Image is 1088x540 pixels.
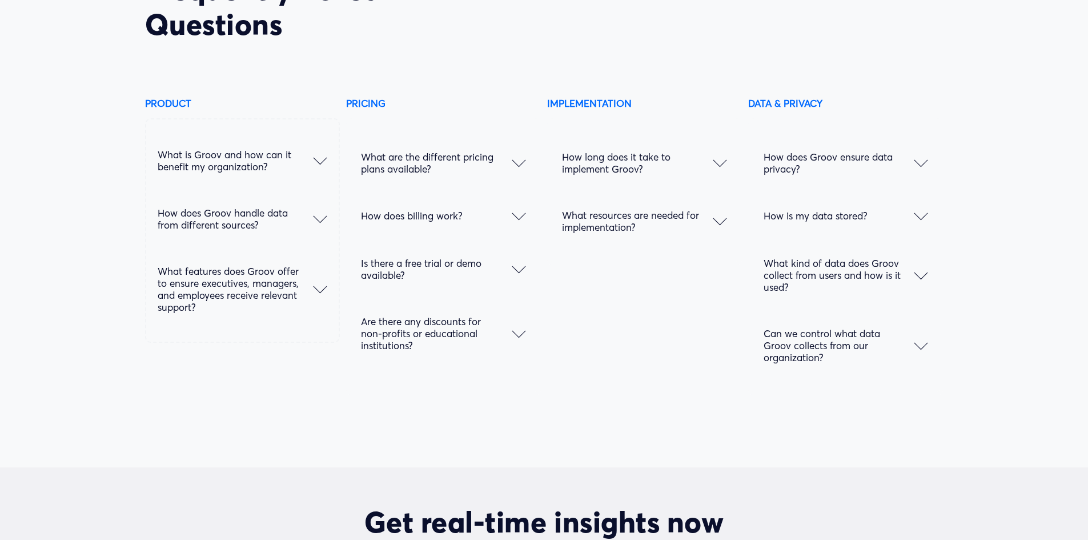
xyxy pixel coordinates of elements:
[764,310,928,381] button: Can we control what data Groov collects from our organization?
[764,210,914,222] span: How is my data stored?
[158,131,327,190] button: What is Groov and how can it benefit my organization?
[562,134,726,192] button: How long does it take to implement Groov?
[244,505,844,539] h2: Get real-time insights now
[361,192,525,240] button: How does billing work?
[547,97,632,109] strong: IMPLEMENTATION
[764,240,928,310] button: What kind of data does Groov collect from users and how is it used?
[361,257,512,281] span: Is there a free trial or demo available?
[764,134,928,192] button: How does Groov ensure data privacy?
[361,315,512,351] span: Are there any discounts for non-profits or educational institutions?
[748,97,822,109] strong: DATA & PRIVACY
[361,240,525,298] button: Is there a free trial or demo available?
[562,192,726,250] button: What resources are needed for implementation?
[361,134,525,192] button: What are the different pricing plans available?
[346,97,386,109] strong: PRICING
[361,298,525,369] button: Are there any discounts for non-profits or educational institutions?
[158,248,327,330] button: What features does Groov offer to ensure executives, managers, and employees receive relevant sup...
[158,207,313,231] span: How does Groov handle data from different sources?
[158,265,313,313] span: What features does Groov offer to ensure executives, managers, and employees receive relevant sup...
[764,151,914,175] span: How does Groov ensure data privacy?
[145,97,191,109] strong: PRODUCT
[562,151,713,175] span: How long does it take to implement Groov?
[158,149,313,173] span: What is Groov and how can it benefit my organization?
[158,190,327,248] button: How does Groov handle data from different sources?
[361,210,512,222] span: How does billing work?
[562,209,713,233] span: What resources are needed for implementation?
[764,192,928,240] button: How is my data stored?
[764,257,914,293] span: What kind of data does Groov collect from users and how is it used?
[764,327,914,363] span: Can we control what data Groov collects from our organization?
[361,151,512,175] span: What are the different pricing plans available?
